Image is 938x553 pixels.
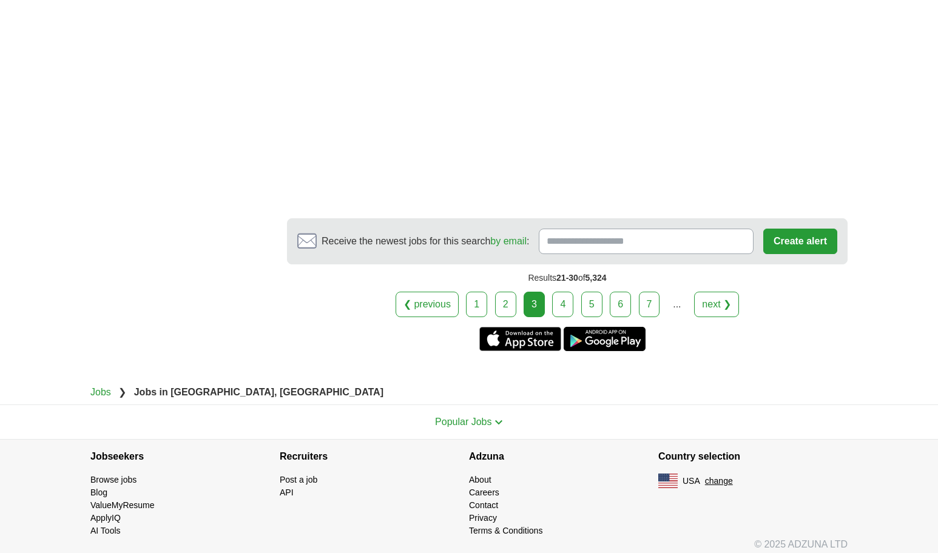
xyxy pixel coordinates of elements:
img: toggle icon [494,420,503,425]
a: 7 [639,292,660,317]
span: Receive the newest jobs for this search : [322,234,529,249]
a: by email [490,236,527,246]
a: Jobs [90,387,111,397]
a: Terms & Conditions [469,526,542,535]
img: US flag [658,474,678,488]
span: ❯ [118,387,126,397]
a: 5 [581,292,602,317]
a: API [280,488,294,497]
a: ❮ previous [396,292,459,317]
span: 21-30 [556,273,578,283]
h4: Country selection [658,440,848,474]
button: Create alert [763,229,837,254]
a: Blog [90,488,107,497]
div: ... [665,292,689,317]
a: AI Tools [90,526,121,535]
a: Post a job [280,475,317,484]
div: Results of [287,264,848,292]
a: Privacy [469,513,497,523]
a: Get the Android app [564,327,646,351]
a: Contact [469,500,498,510]
div: 3 [524,292,545,317]
a: ValueMyResume [90,500,155,510]
a: 4 [552,292,573,317]
span: 5,324 [585,273,607,283]
a: Get the iPhone app [479,327,561,351]
span: Popular Jobs [435,417,491,427]
a: 1 [466,292,487,317]
a: Browse jobs [90,475,137,484]
button: change [705,475,733,488]
a: ApplyIQ [90,513,121,523]
a: 6 [610,292,631,317]
a: Careers [469,488,499,497]
strong: Jobs in [GEOGRAPHIC_DATA], [GEOGRAPHIC_DATA] [134,387,383,397]
a: 2 [495,292,516,317]
a: About [469,475,491,484]
span: USA [683,475,700,488]
a: next ❯ [694,292,739,317]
